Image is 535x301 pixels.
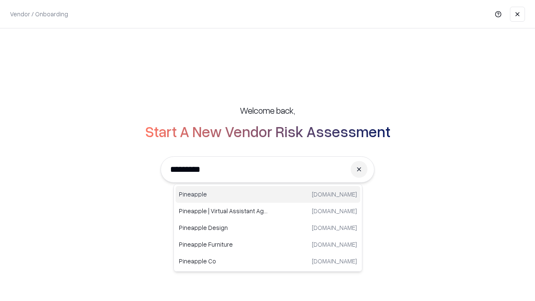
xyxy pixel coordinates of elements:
p: [DOMAIN_NAME] [312,257,357,265]
p: Pineapple Co [179,257,268,265]
p: [DOMAIN_NAME] [312,240,357,249]
p: Pineapple [179,190,268,199]
p: Pineapple Furniture [179,240,268,249]
p: Pineapple | Virtual Assistant Agency [179,207,268,215]
p: Vendor / Onboarding [10,10,68,18]
p: [DOMAIN_NAME] [312,223,357,232]
p: [DOMAIN_NAME] [312,190,357,199]
h5: Welcome back, [240,105,295,116]
div: Suggestions [173,184,362,272]
p: [DOMAIN_NAME] [312,207,357,215]
h2: Start A New Vendor Risk Assessment [145,123,390,140]
p: Pineapple Design [179,223,268,232]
